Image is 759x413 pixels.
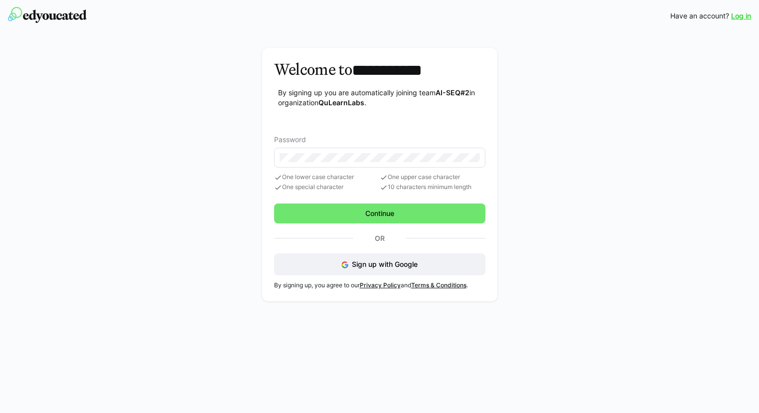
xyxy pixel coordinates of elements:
[274,174,380,182] span: One lower case character
[274,253,485,275] button: Sign up with Google
[380,174,485,182] span: One upper case character
[274,204,485,223] button: Continue
[274,136,306,144] span: Password
[731,11,751,21] a: Log in
[274,60,485,80] h3: Welcome to
[364,208,396,218] span: Continue
[8,7,87,23] img: edyoucated
[670,11,729,21] span: Have an account?
[380,184,485,192] span: 10 characters minimum length
[278,88,485,108] p: By signing up you are automatically joining team in organization .
[274,184,380,192] span: One special character
[352,260,418,268] span: Sign up with Google
[360,281,401,289] a: Privacy Policy
[353,231,406,245] p: Or
[411,281,466,289] a: Terms & Conditions
[436,88,469,97] strong: AI-SEQ#2
[318,98,364,107] strong: QuLearnLabs
[274,281,485,289] p: By signing up, you agree to our and .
